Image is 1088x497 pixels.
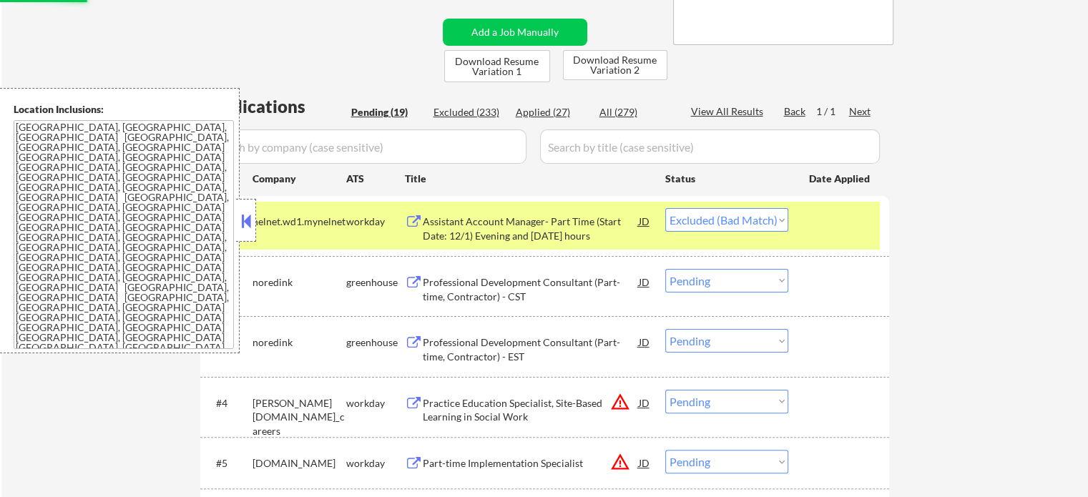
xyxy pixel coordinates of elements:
div: JD [637,390,652,415]
div: Applications [205,98,346,115]
div: Pending (19) [351,105,423,119]
div: nelnet.wd1.mynelnet [253,215,346,229]
div: Company [253,172,346,186]
div: JD [637,208,652,234]
div: JD [637,329,652,355]
button: warning_amber [610,452,630,472]
div: View All Results [691,104,768,119]
div: #5 [216,456,241,471]
div: Date Applied [809,172,872,186]
div: workday [346,396,405,410]
div: noredink [253,335,346,350]
button: Add a Job Manually [443,19,587,46]
input: Search by company (case sensitive) [205,129,526,164]
div: greenhouse [346,335,405,350]
div: Excluded (233) [433,105,505,119]
div: Part-time Implementation Specialist [423,456,639,471]
input: Search by title (case sensitive) [540,129,880,164]
div: Assistant Account Manager- Part Time (Start Date: 12/1) Evening and [DATE] hours [423,215,639,242]
button: warning_amber [610,392,630,412]
div: greenhouse [346,275,405,290]
div: [PERSON_NAME][DOMAIN_NAME]_careers [253,396,346,438]
div: Back [784,104,807,119]
div: workday [346,215,405,229]
div: JD [637,269,652,295]
div: Status [665,165,788,191]
div: Professional Development Consultant (Part-time, Contractor) - CST [423,275,639,303]
button: Download Resume Variation 2 [563,50,667,80]
div: Applied (27) [516,105,587,119]
div: 1 / 1 [816,104,849,119]
div: ATS [346,172,405,186]
button: Download Resume Variation 1 [444,50,550,82]
div: workday [346,456,405,471]
div: #4 [216,396,241,410]
div: JD [637,450,652,476]
div: All (279) [599,105,671,119]
div: [DOMAIN_NAME] [253,456,346,471]
div: Title [405,172,652,186]
div: noredink [253,275,346,290]
div: Professional Development Consultant (Part-time, Contractor) - EST [423,335,639,363]
div: Next [849,104,872,119]
div: Practice Education Specialist, Site-Based Learning in Social Work [423,396,639,424]
div: Location Inclusions: [14,102,234,117]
